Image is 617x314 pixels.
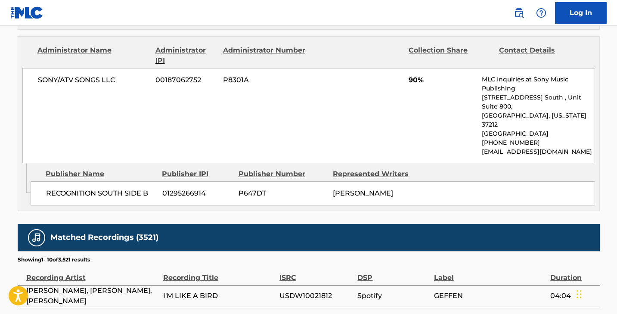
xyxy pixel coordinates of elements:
img: MLC Logo [10,6,43,19]
span: 04:04 [550,291,595,301]
a: Log In [555,2,607,24]
span: RECOGNITION SOUTH SIDE B [46,188,156,199]
span: P8301A [223,75,307,85]
span: I'M LIKE A BIRD [163,291,275,301]
h5: Matched Recordings (3521) [50,233,158,242]
div: Publisher Number [239,169,326,179]
div: Administrator Number [223,45,307,66]
div: Publisher Name [46,169,155,179]
div: ISRC [279,264,353,283]
div: Duration [550,264,595,283]
div: Recording Title [163,264,275,283]
p: [GEOGRAPHIC_DATA], [US_STATE] 37212 [482,111,594,129]
span: [PERSON_NAME], [PERSON_NAME], [PERSON_NAME] [26,286,159,306]
img: search [514,8,524,18]
p: [PHONE_NUMBER] [482,138,594,147]
p: [EMAIL_ADDRESS][DOMAIN_NAME] [482,147,594,156]
div: Contact Details [499,45,583,66]
span: 00187062752 [155,75,217,85]
p: [STREET_ADDRESS] South , Unit Suite 800, [482,93,594,111]
div: Administrator IPI [155,45,217,66]
div: Publisher IPI [162,169,232,179]
span: GEFFEN [434,291,546,301]
div: Recording Artist [26,264,159,283]
div: Help [533,4,550,22]
span: Spotify [357,291,429,301]
p: Showing 1 - 10 of 3,521 results [18,256,90,264]
div: Drag [577,281,582,307]
img: help [536,8,546,18]
div: Represented Writers [333,169,421,179]
span: [PERSON_NAME] [333,189,393,197]
span: P647DT [239,188,326,199]
div: Label [434,264,546,283]
div: Administrator Name [37,45,149,66]
div: DSP [357,264,429,283]
p: [GEOGRAPHIC_DATA] [482,129,594,138]
span: SONY/ATV SONGS LLC [38,75,149,85]
a: Public Search [510,4,527,22]
iframe: Chat Widget [574,273,617,314]
div: Collection Share [409,45,492,66]
img: Matched Recordings [31,233,42,243]
span: 90% [409,75,475,85]
span: USDW10021812 [279,291,353,301]
p: MLC Inquiries at Sony Music Publishing [482,75,594,93]
span: 01295266914 [162,188,232,199]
